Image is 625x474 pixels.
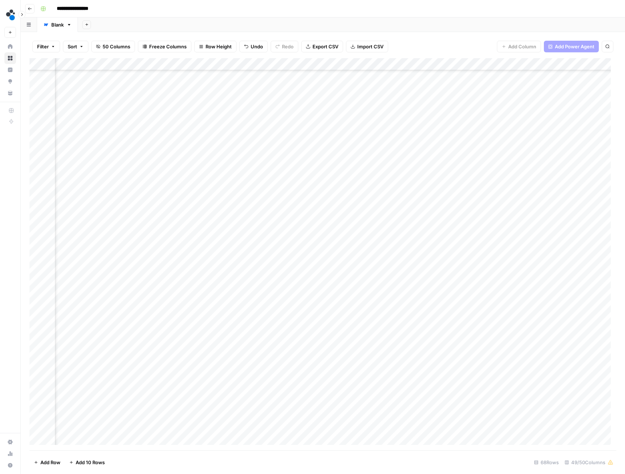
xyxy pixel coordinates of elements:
[138,41,191,52] button: Freeze Columns
[149,43,187,50] span: Freeze Columns
[282,43,294,50] span: Redo
[555,43,594,50] span: Add Power Agent
[239,41,268,52] button: Undo
[4,459,16,471] button: Help + Support
[4,448,16,459] a: Usage
[4,87,16,99] a: Your Data
[4,52,16,64] a: Browse
[346,41,388,52] button: Import CSV
[37,43,49,50] span: Filter
[357,43,383,50] span: Import CSV
[301,41,343,52] button: Export CSV
[562,457,616,468] div: 49/50 Columns
[312,43,338,50] span: Export CSV
[76,459,105,466] span: Add 10 Rows
[271,41,298,52] button: Redo
[497,41,541,52] button: Add Column
[51,21,64,28] div: Blank
[4,76,16,87] a: Opportunities
[4,6,16,24] button: Workspace: spot.ai
[531,457,562,468] div: 68 Rows
[194,41,236,52] button: Row Height
[68,43,77,50] span: Sort
[4,64,16,76] a: Insights
[91,41,135,52] button: 50 Columns
[251,43,263,50] span: Undo
[29,457,65,468] button: Add Row
[37,17,78,32] a: Blank
[206,43,232,50] span: Row Height
[4,41,16,52] a: Home
[4,8,17,21] img: spot.ai Logo
[40,459,60,466] span: Add Row
[65,457,109,468] button: Add 10 Rows
[32,41,60,52] button: Filter
[4,436,16,448] a: Settings
[63,41,88,52] button: Sort
[544,41,599,52] button: Add Power Agent
[508,43,536,50] span: Add Column
[103,43,130,50] span: 50 Columns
